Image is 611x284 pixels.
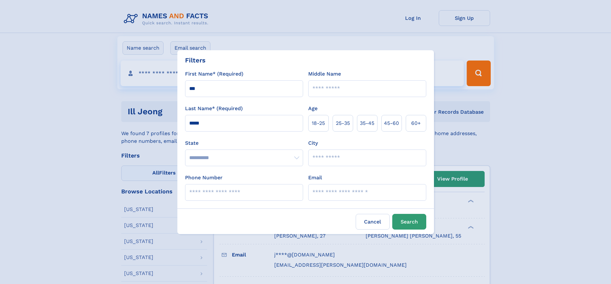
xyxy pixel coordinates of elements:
span: 18‑25 [312,119,325,127]
label: State [185,139,303,147]
label: Last Name* (Required) [185,105,243,112]
label: City [308,139,318,147]
span: 25‑35 [336,119,350,127]
label: First Name* (Required) [185,70,243,78]
button: Search [392,214,426,230]
span: 45‑60 [384,119,399,127]
div: Filters [185,55,206,65]
span: 35‑45 [360,119,374,127]
label: Middle Name [308,70,341,78]
label: Age [308,105,318,112]
span: 60+ [411,119,421,127]
label: Cancel [356,214,390,230]
label: Phone Number [185,174,223,182]
label: Email [308,174,322,182]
